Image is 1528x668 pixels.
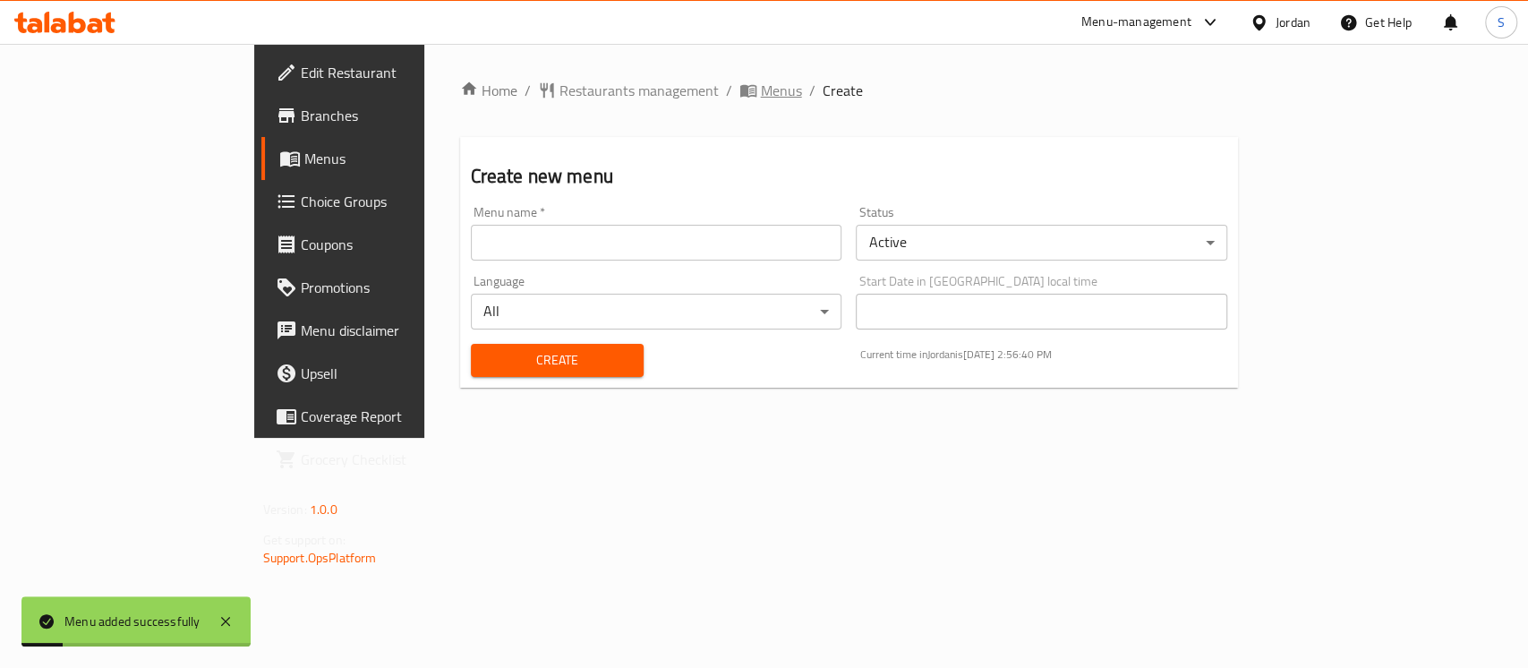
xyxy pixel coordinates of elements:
[1276,13,1310,32] div: Jordan
[525,80,531,101] li: /
[471,294,842,330] div: All
[739,80,802,101] a: Menus
[263,498,307,521] span: Version:
[301,62,495,83] span: Edit Restaurant
[301,234,495,255] span: Coupons
[301,105,495,126] span: Branches
[261,438,509,481] a: Grocery Checklist
[823,80,863,101] span: Create
[261,266,509,309] a: Promotions
[471,344,644,377] button: Create
[1081,12,1191,33] div: Menu-management
[64,612,201,631] div: Menu added successfully
[726,80,732,101] li: /
[304,148,495,169] span: Menus
[538,80,719,101] a: Restaurants management
[261,309,509,352] a: Menu disclaimer
[856,225,1227,261] div: Active
[301,320,495,341] span: Menu disclaimer
[1498,13,1505,32] span: S
[471,225,842,261] input: Please enter Menu name
[261,180,509,223] a: Choice Groups
[301,406,495,427] span: Coverage Report
[261,223,509,266] a: Coupons
[310,498,337,521] span: 1.0.0
[261,352,509,395] a: Upsell
[263,546,377,570] a: Support.OpsPlatform
[559,80,719,101] span: Restaurants management
[809,80,815,101] li: /
[261,51,509,94] a: Edit Restaurant
[460,80,1239,101] nav: breadcrumb
[301,277,495,298] span: Promotions
[761,80,802,101] span: Menus
[471,163,1228,190] h2: Create new menu
[301,191,495,212] span: Choice Groups
[301,363,495,384] span: Upsell
[485,349,629,372] span: Create
[301,449,495,470] span: Grocery Checklist
[860,347,1228,363] p: Current time in Jordan is [DATE] 2:56:40 PM
[261,395,509,438] a: Coverage Report
[263,528,346,552] span: Get support on:
[261,94,509,137] a: Branches
[261,137,509,180] a: Menus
